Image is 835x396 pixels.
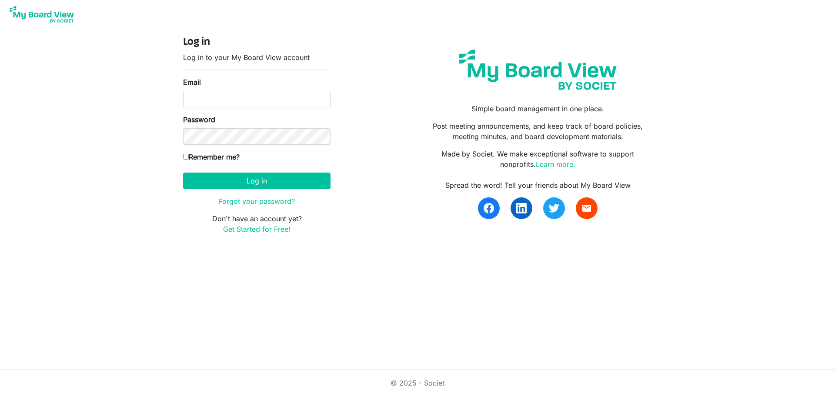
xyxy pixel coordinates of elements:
a: Get Started for Free! [223,225,291,233]
a: Forgot your password? [219,197,295,206]
img: My Board View Logo [7,3,77,25]
div: Spread the word! Tell your friends about My Board View [424,180,652,190]
p: Log in to your My Board View account [183,52,331,63]
a: email [576,197,598,219]
img: linkedin.svg [516,203,527,213]
p: Post meeting announcements, and keep track of board policies, meeting minutes, and board developm... [424,121,652,142]
p: Don't have an account yet? [183,213,331,234]
span: email [581,203,592,213]
label: Password [183,114,215,125]
label: Email [183,77,201,87]
img: facebook.svg [484,203,494,213]
p: Made by Societ. We make exceptional software to support nonprofits. [424,149,652,170]
a: Learn more. [536,160,575,169]
button: Log in [183,173,331,189]
img: twitter.svg [549,203,559,213]
a: © 2025 - Societ [391,379,444,387]
p: Simple board management in one place. [424,103,652,114]
input: Remember me? [183,154,189,160]
h4: Log in [183,36,331,49]
img: my-board-view-societ.svg [452,43,623,97]
label: Remember me? [183,152,240,162]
